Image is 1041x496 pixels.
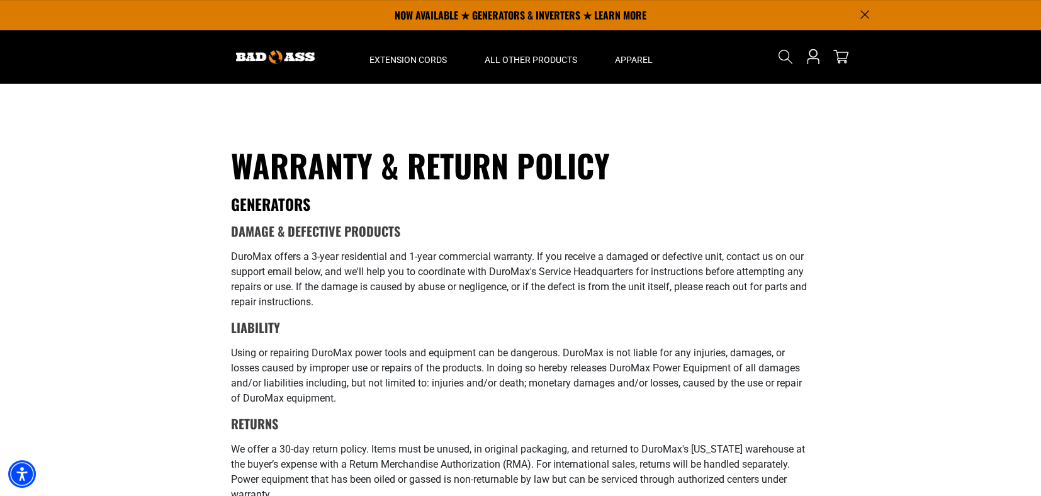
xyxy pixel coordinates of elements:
[231,414,278,433] strong: Returns
[351,30,466,83] summary: Extension Cords
[803,30,823,83] a: Open this option
[8,460,36,488] div: Accessibility Menu
[775,47,796,67] summary: Search
[596,30,672,83] summary: Apparel
[466,30,596,83] summary: All Other Products
[231,193,310,215] strong: GENERATORS
[231,318,280,337] strong: Liability
[485,54,577,65] span: All Other Products
[369,54,447,65] span: Extension Cords
[236,50,315,64] img: Bad Ass Extension Cords
[231,249,810,310] p: DuroMax offers a 3-year residential and 1-year commercial warranty. If you receive a damaged or d...
[231,222,400,240] strong: Damage & Defective Products
[231,346,810,406] p: Using or repairing DuroMax power tools and equipment can be dangerous. DuroMax is not liable for ...
[831,49,851,64] a: cart
[231,142,610,188] strong: Warranty & Return Policy
[615,54,653,65] span: Apparel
